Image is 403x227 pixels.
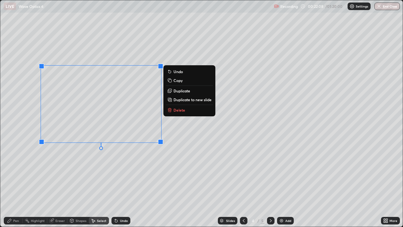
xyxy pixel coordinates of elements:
[274,4,279,9] img: recording.375f2c34.svg
[285,219,291,222] div: Add
[166,87,213,95] button: Duplicate
[166,96,213,103] button: Duplicate to new slide
[261,218,264,224] div: 5
[377,4,382,9] img: end-class-cross
[250,219,256,223] div: 4
[173,88,190,93] p: Duplicate
[173,97,212,102] p: Duplicate to new slide
[173,69,183,74] p: Undo
[31,219,45,222] div: Highlight
[166,106,213,114] button: Delete
[13,219,19,222] div: Pen
[6,4,14,9] p: LIVE
[76,219,86,222] div: Shapes
[374,3,400,10] button: End Class
[166,68,213,75] button: Undo
[120,219,128,222] div: Undo
[258,219,259,223] div: /
[280,4,298,9] p: Recording
[97,219,106,222] div: Select
[19,4,43,9] p: Wave Optics 6
[226,219,235,222] div: Slides
[55,219,65,222] div: Eraser
[166,77,213,84] button: Copy
[173,78,183,83] p: Copy
[356,5,368,8] p: Settings
[349,4,355,9] img: class-settings-icons
[389,219,397,222] div: More
[173,108,185,113] p: Delete
[279,218,284,223] img: add-slide-button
